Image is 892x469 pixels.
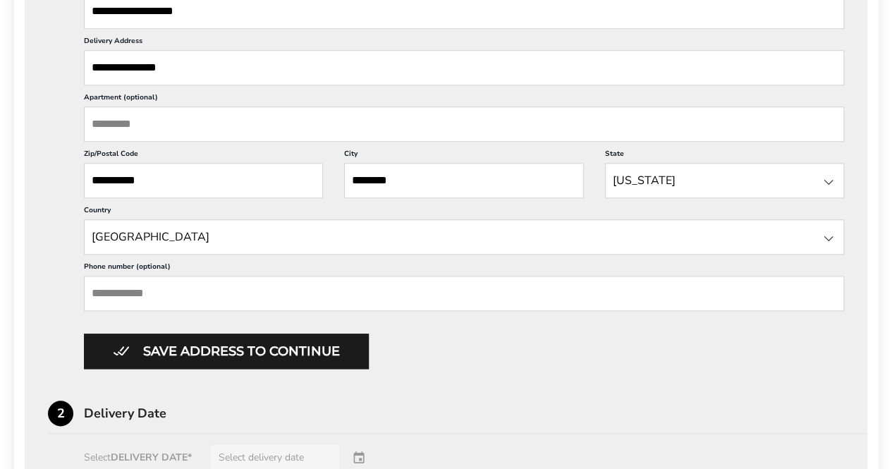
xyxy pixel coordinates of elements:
input: City [344,163,583,198]
input: ZIP [84,163,323,198]
label: State [605,149,844,163]
label: Apartment (optional) [84,92,844,106]
div: 2 [48,401,73,426]
input: State [84,219,844,255]
button: Button save address [84,334,369,369]
input: Apartment [84,106,844,142]
input: State [605,163,844,198]
div: Delivery Date [84,407,867,420]
label: Delivery Address [84,36,844,50]
input: Delivery Address [84,50,844,85]
label: Phone number (optional) [84,262,844,276]
label: City [344,149,583,163]
label: Country [84,205,844,219]
label: Zip/Postal Code [84,149,323,163]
